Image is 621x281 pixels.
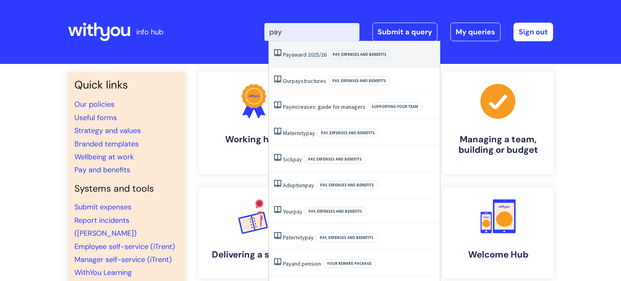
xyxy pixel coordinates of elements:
[74,255,172,264] a: Manager self-service (iTrent)
[74,99,114,109] a: Our policies
[199,187,309,279] a: Delivering a service
[264,23,553,41] div: | -
[316,181,378,190] span: Pay, expenses and benefits
[304,155,366,164] span: Pay, expenses and benefits
[74,242,175,251] a: Employee self-service (iTrent)
[199,72,309,174] a: Working here
[283,208,302,215] a: Yourpay
[136,25,163,38] p: info hub
[304,207,367,216] span: Pay, expenses and benefits
[317,129,379,137] span: Pay, expenses and benefits
[305,234,314,241] span: pay
[264,23,359,41] input: Search
[74,139,139,149] a: Branded templates
[305,182,314,189] span: pay
[283,77,326,85] a: Ourpaystructures
[292,77,301,85] span: pay
[443,187,553,279] a: Welcome Hub
[283,51,291,58] span: Pay
[74,202,131,212] a: Submit expenses
[513,23,553,41] a: Sign out
[74,216,137,238] a: Report incidents ([PERSON_NAME])
[283,156,302,163] a: Sickpay
[74,78,180,91] h3: Quick links
[283,103,291,110] span: Pay
[74,113,117,123] a: Useful forms
[283,51,327,58] a: Payaward 2025/26
[74,152,134,162] a: Wellbeing at work
[74,165,130,175] a: Pay and benefits
[315,233,378,242] span: Pay, expenses and benefits
[283,234,314,241] a: Paternitypay
[367,102,422,111] span: Supporting your team
[443,72,553,174] a: Managing a team, building or budget
[283,182,314,189] a: Adoptionpay
[74,268,132,277] a: WithYou Learning
[372,23,437,41] a: Submit a query
[294,208,302,215] span: pay
[293,156,302,163] span: pay
[205,249,302,260] h4: Delivering a service
[328,76,391,85] span: Pay, expenses and benefits
[74,183,180,194] h4: Systems and tools
[450,134,547,156] h4: Managing a team, building or budget
[74,126,141,135] a: Strategy and values
[450,249,547,260] h4: Welcome Hub
[283,103,365,110] a: Payincreases: guide for managers
[283,260,291,267] span: Pay
[323,259,376,268] span: Your reward package
[328,50,391,59] span: Pay, expenses and benefits
[283,129,315,137] a: Maternitypay
[283,260,321,267] a: Payand pension
[306,129,315,137] span: pay
[450,23,501,41] a: My queries
[205,134,302,145] h4: Working here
